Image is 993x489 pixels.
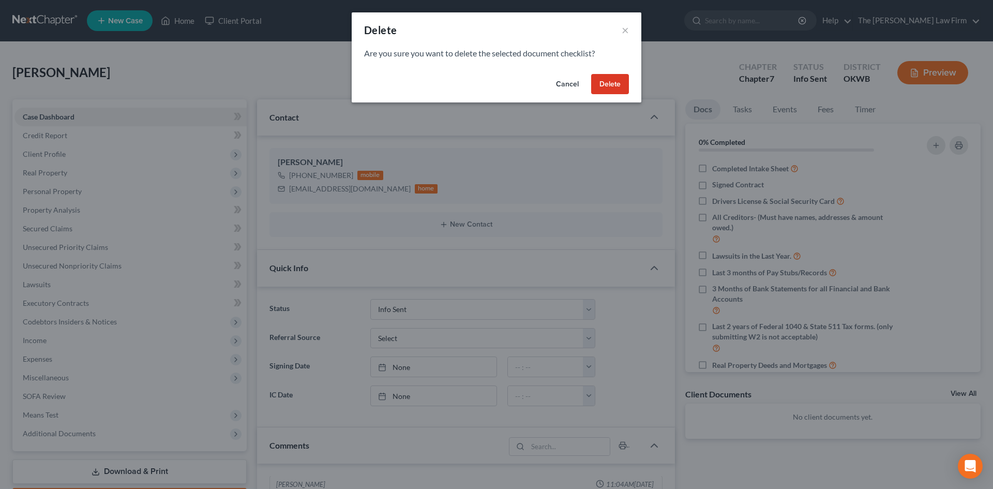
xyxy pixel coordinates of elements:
div: Delete [364,23,397,37]
div: Open Intercom Messenger [958,454,983,479]
button: × [622,24,629,36]
button: Cancel [548,74,587,95]
p: Are you sure you want to delete the selected document checklist? [364,48,629,60]
button: Delete [591,74,629,95]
